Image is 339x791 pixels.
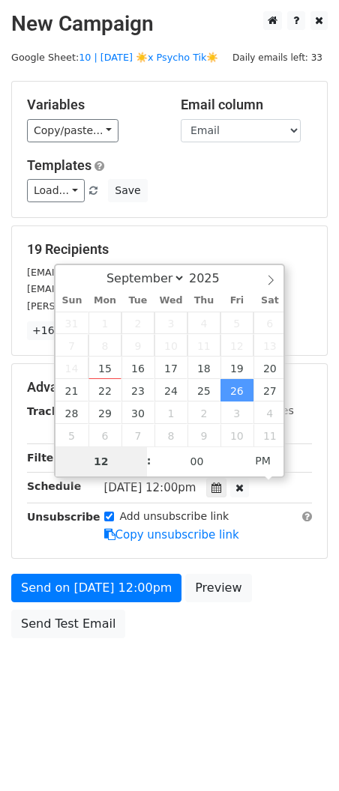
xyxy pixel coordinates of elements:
input: Year [185,271,239,285]
span: October 7, 2025 [121,424,154,446]
span: [DATE] 12:00pm [104,481,196,494]
span: Wed [154,296,187,306]
span: September 18, 2025 [187,357,220,379]
span: September 3, 2025 [154,312,187,334]
span: October 6, 2025 [88,424,121,446]
iframe: Chat Widget [264,719,339,791]
span: Sun [55,296,88,306]
small: Google Sheet: [11,52,219,63]
strong: Schedule [27,480,81,492]
span: September 11, 2025 [187,334,220,357]
strong: Unsubscribe [27,511,100,523]
strong: Filters [27,452,65,464]
a: Send Test Email [11,610,125,638]
a: Send on [DATE] 12:00pm [11,574,181,602]
span: Tue [121,296,154,306]
span: September 30, 2025 [121,401,154,424]
h5: Advanced [27,379,312,395]
input: Minute [151,446,243,476]
span: September 15, 2025 [88,357,121,379]
span: Click to toggle [242,446,283,476]
input: Hour [55,446,147,476]
span: September 7, 2025 [55,334,88,357]
span: September 5, 2025 [220,312,253,334]
a: +16 more [27,321,90,340]
span: September 6, 2025 [253,312,286,334]
span: October 8, 2025 [154,424,187,446]
span: August 31, 2025 [55,312,88,334]
h5: Email column [181,97,312,113]
span: September 8, 2025 [88,334,121,357]
span: October 9, 2025 [187,424,220,446]
span: October 2, 2025 [187,401,220,424]
span: : [147,446,151,476]
span: October 3, 2025 [220,401,253,424]
span: Fri [220,296,253,306]
span: September 23, 2025 [121,379,154,401]
span: October 5, 2025 [55,424,88,446]
a: Preview [185,574,251,602]
span: Thu [187,296,220,306]
span: September 19, 2025 [220,357,253,379]
small: [PERSON_NAME][EMAIL_ADDRESS][DOMAIN_NAME] [27,300,274,312]
span: September 12, 2025 [220,334,253,357]
span: September 2, 2025 [121,312,154,334]
a: Templates [27,157,91,173]
span: September 28, 2025 [55,401,88,424]
span: September 9, 2025 [121,334,154,357]
span: September 26, 2025 [220,379,253,401]
label: UTM Codes [235,403,293,419]
h5: Variables [27,97,158,113]
span: September 27, 2025 [253,379,286,401]
a: Copy/paste... [27,119,118,142]
label: Add unsubscribe link [120,509,229,524]
a: 10 | [DATE] ☀️x Psycho Tik☀️ [79,52,218,63]
a: Copy unsubscribe link [104,528,239,542]
h5: 19 Recipients [27,241,312,258]
span: September 10, 2025 [154,334,187,357]
span: October 10, 2025 [220,424,253,446]
h2: New Campaign [11,11,328,37]
span: Mon [88,296,121,306]
span: September 21, 2025 [55,379,88,401]
span: Daily emails left: 33 [227,49,328,66]
span: October 4, 2025 [253,401,286,424]
span: September 14, 2025 [55,357,88,379]
span: September 17, 2025 [154,357,187,379]
small: [EMAIL_ADDRESS][DOMAIN_NAME] [27,283,194,294]
span: October 1, 2025 [154,401,187,424]
span: September 24, 2025 [154,379,187,401]
span: September 22, 2025 [88,379,121,401]
strong: Tracking [27,405,77,417]
span: September 16, 2025 [121,357,154,379]
span: September 4, 2025 [187,312,220,334]
span: September 1, 2025 [88,312,121,334]
span: Sat [253,296,286,306]
span: September 25, 2025 [187,379,220,401]
small: [EMAIL_ADDRESS][DOMAIN_NAME] [27,267,194,278]
a: Daily emails left: 33 [227,52,328,63]
span: September 20, 2025 [253,357,286,379]
span: October 11, 2025 [253,424,286,446]
span: September 29, 2025 [88,401,121,424]
span: September 13, 2025 [253,334,286,357]
button: Save [108,179,147,202]
a: Load... [27,179,85,202]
